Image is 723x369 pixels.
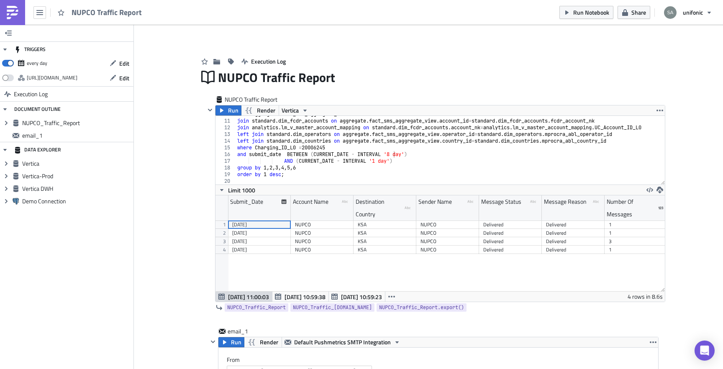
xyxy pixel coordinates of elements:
div: Delivered [483,229,538,237]
div: 11 [215,118,236,124]
div: NUPCO [295,246,349,254]
a: NUPCO_Traffic_Report [225,303,288,312]
div: Delivered [546,246,600,254]
button: Hide content [208,337,218,347]
button: [DATE] 10:59:38 [272,292,329,302]
button: Default Pushmetrics SMTP Integration [282,337,403,347]
span: NUPCO Traffic Report [225,95,278,104]
span: Run [231,337,241,347]
div: Destination Country [356,195,405,220]
button: Edit [105,57,133,70]
span: Limit 1000 [228,186,255,195]
span: NUPCO Traffic Report [218,69,336,85]
label: From [227,356,658,364]
div: Message Reason [544,195,587,208]
span: Default Pushmetrics SMTP Integration [294,337,391,347]
button: Run [218,337,244,347]
div: Sender Name [418,195,452,208]
span: Vertica DWH [22,185,131,192]
span: email_1 [228,327,261,336]
a: NUPCO_Traffic_[DOMAIN_NAME] [290,303,374,312]
span: Share [631,8,646,17]
div: Delivered [546,229,600,237]
div: Message Status [481,195,521,208]
div: NUPCO [420,237,475,246]
button: Hide content [205,105,215,115]
div: NUPCO [295,237,349,246]
div: [DATE] [232,220,287,229]
div: 18 [215,164,236,171]
div: Account Name [293,195,328,208]
div: KSA [358,229,412,237]
div: KSA [358,237,412,246]
button: Vertica [279,105,311,115]
div: [DATE] [232,237,287,246]
div: KSA [358,220,412,229]
div: 14 [215,138,236,144]
span: [DATE] 10:59:23 [341,292,382,301]
button: Render [241,105,279,115]
span: NUPCO_Traffic_Report.export() [379,303,464,312]
span: Vertica [22,160,131,167]
span: unifonic [683,8,703,17]
button: Run Notebook [559,6,613,19]
button: Execution Log [237,55,290,68]
span: Edit [119,59,129,68]
div: TRIGGERS [14,42,46,57]
div: 12 [215,124,236,131]
div: https://pushmetrics.io/api/v1/report/wVoznWaoA1/webhook?token=37ceccac222d497191993a1c252a7424 [27,72,77,84]
div: 1 [609,246,663,254]
div: NUPCO [420,246,475,254]
div: [DATE] [232,229,287,237]
div: 16 [215,151,236,158]
span: Vertica [282,105,299,115]
span: Render [257,105,275,115]
div: 20 [215,178,236,184]
div: 13 [215,131,236,138]
span: [DATE] 11:00:03 [228,292,269,301]
button: Run [215,105,241,115]
div: KSA [358,246,412,254]
button: Render [244,337,282,347]
span: NUPCO_Traffic_Report [227,303,286,312]
div: Delivered [546,220,600,229]
a: NUPCO_Traffic_Report.export() [377,303,467,312]
div: NUPCO [295,220,349,229]
div: NUPCO [295,229,349,237]
div: NUPCO [420,229,475,237]
span: Vertica-Prod [22,172,131,180]
div: 17 [215,158,236,164]
img: PushMetrics [6,6,19,19]
span: Run [228,105,238,115]
button: Share [618,6,650,19]
div: Number Of Messages [607,195,658,220]
div: Delivered [483,237,538,246]
span: Edit [119,74,129,82]
div: 1 [609,220,663,229]
div: 3 [609,237,663,246]
div: DATA EXPLORER [14,142,61,157]
div: Delivered [546,237,600,246]
div: Delivered [483,220,538,229]
span: Execution Log [251,57,286,66]
button: unifonic [659,3,717,22]
div: DOCUMENT OUTLINE [14,102,61,117]
button: Limit 1000 [215,185,258,195]
span: NUPCO_Traffic_Report [22,119,131,127]
span: Render [260,337,278,347]
button: Edit [105,72,133,85]
span: NUPCO Traffic Report [72,8,143,17]
span: NUPCO_Traffic_[DOMAIN_NAME] [293,303,372,312]
button: [DATE] 11:00:03 [215,292,272,302]
span: [DATE] 10:59:38 [285,292,326,301]
img: Avatar [663,5,677,20]
span: Execution Log [14,87,48,102]
span: email_1 [22,132,131,139]
div: 1 [609,229,663,237]
div: every day [27,57,47,69]
div: 15 [215,144,236,151]
button: [DATE] 10:59:23 [328,292,385,302]
span: Demo Connection [22,197,131,205]
div: NUPCO [420,220,475,229]
span: Run Notebook [573,8,609,17]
